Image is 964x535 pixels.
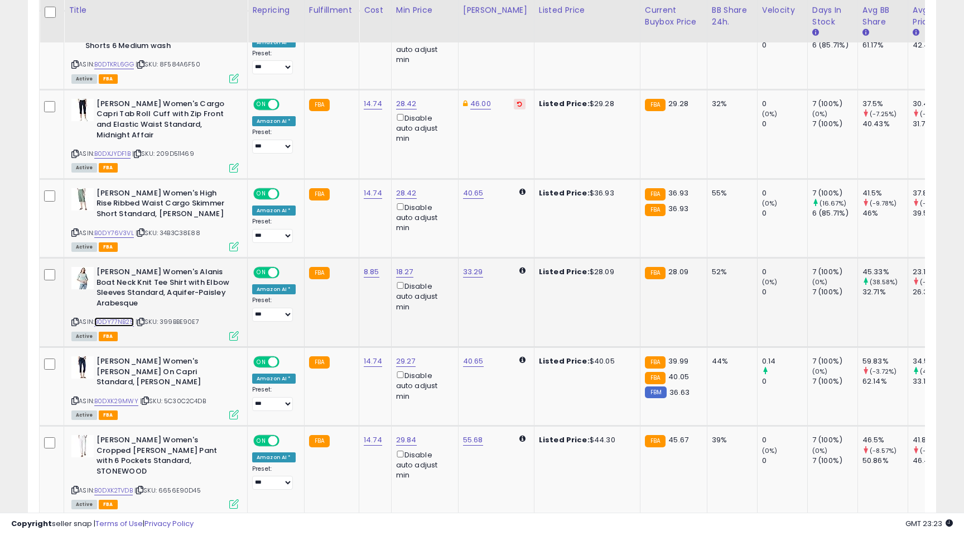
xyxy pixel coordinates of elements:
div: 7 (100%) [812,356,857,366]
span: ON [254,99,268,109]
div: 7 (100%) [812,267,857,277]
b: Listed Price: [539,434,590,445]
span: 36.63 [669,387,690,398]
div: Current Buybox Price [645,4,702,28]
a: 14.74 [364,356,382,367]
a: 29.84 [396,434,417,446]
div: 30.43 [913,99,958,109]
div: Preset: [252,386,296,411]
div: 0 [762,287,807,297]
small: FBA [645,435,666,447]
div: $44.30 [539,435,632,445]
div: Avg Win Price [913,4,953,28]
span: FBA [99,410,118,420]
a: 29.27 [396,356,416,367]
img: 31LNDgnhdgL._SL40_.jpg [71,188,94,211]
span: 2025-10-6 23:23 GMT [905,518,953,529]
small: FBA [309,267,330,279]
small: (-4.17%) [920,199,945,208]
div: 0 [762,435,807,445]
div: Listed Price [539,4,635,16]
span: 45.67 [668,434,688,445]
a: B0DY77NB25 [94,317,134,327]
a: 28.42 [396,188,417,199]
small: (-3.72%) [870,367,896,376]
a: B0DTKRL6GG [94,60,134,69]
small: FBA [309,435,330,447]
div: 0 [762,119,807,129]
span: ON [254,189,268,198]
b: [PERSON_NAME] Women's Cropped [PERSON_NAME] Pant with 6 Pockets Standard, STONEWOOD [97,435,232,479]
span: All listings currently available for purchase on Amazon [71,500,97,509]
small: Days In Stock. [812,28,819,38]
a: Privacy Policy [144,518,194,529]
small: FBA [309,356,330,369]
div: ASIN: [71,20,239,82]
img: 31eJXjBmq9L._SL40_.jpg [71,99,94,121]
span: 40.05 [668,371,689,382]
span: FBA [99,500,118,509]
small: (0%) [762,109,778,118]
a: 14.74 [364,188,382,199]
small: (0%) [812,278,828,286]
img: 21bHXhAbg7L._SL40_.jpg [71,435,94,457]
div: Amazon AI * [252,116,296,126]
div: Preset: [252,128,296,154]
div: 62.14% [862,376,908,386]
div: Days In Stock [812,4,853,28]
small: (0%) [812,446,828,455]
div: Preset: [252,50,296,75]
a: 33.29 [463,266,483,278]
div: 0 [762,188,807,198]
span: OFF [278,268,296,278]
div: 7 (100%) [812,435,857,445]
a: B0DXK2TVDB [94,486,133,495]
b: Listed Price: [539,266,590,277]
small: (4.41%) [920,367,942,376]
small: FBA [309,99,330,111]
small: FBA [645,188,666,200]
small: Avg Win Price. [913,28,919,38]
div: 37.88 [913,188,958,198]
img: 31tVHeLtO9L._SL40_.jpg [71,356,94,379]
span: ON [254,268,268,278]
b: [PERSON_NAME] Women's [PERSON_NAME] On Capri Standard, [PERSON_NAME] [97,356,232,390]
span: | SKU: 34B3C38E88 [136,228,200,237]
strong: Copyright [11,518,52,529]
div: 40.43% [862,119,908,129]
span: OFF [278,357,296,367]
div: 0 [762,267,807,277]
span: | SKU: 399BBE90E7 [136,317,199,326]
div: 7 (100%) [812,119,857,129]
a: 40.65 [463,356,484,367]
div: Min Price [396,4,454,16]
div: Cost [364,4,387,16]
span: | SKU: 6656E90D45 [134,486,201,495]
div: 39.53 [913,208,958,218]
div: 50.86% [862,456,908,466]
span: FBA [99,332,118,341]
span: 28.09 [668,266,688,277]
small: FBA [645,267,666,279]
span: 39.99 [668,356,688,366]
span: OFF [278,99,296,109]
span: All listings currently available for purchase on Amazon [71,242,97,252]
img: 41DlM+gJuWL._SL40_.jpg [71,267,94,289]
div: 7 (100%) [812,456,857,466]
div: ASIN: [71,356,239,418]
div: 44% [712,356,749,366]
a: 14.74 [364,98,382,109]
div: 41.88 [913,435,958,445]
small: (-7.25%) [870,109,896,118]
div: Disable auto adjust min [396,448,450,481]
div: 7 (100%) [812,376,857,386]
span: 36.93 [668,203,688,214]
small: (16.67%) [820,199,846,208]
div: Amazon AI * [252,374,296,384]
span: FBA [99,163,118,173]
a: 28.42 [396,98,417,109]
small: (-4.25%) [920,109,947,118]
div: ASIN: [71,267,239,340]
div: 6 (85.71%) [812,40,857,50]
div: 37.5% [862,99,908,109]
